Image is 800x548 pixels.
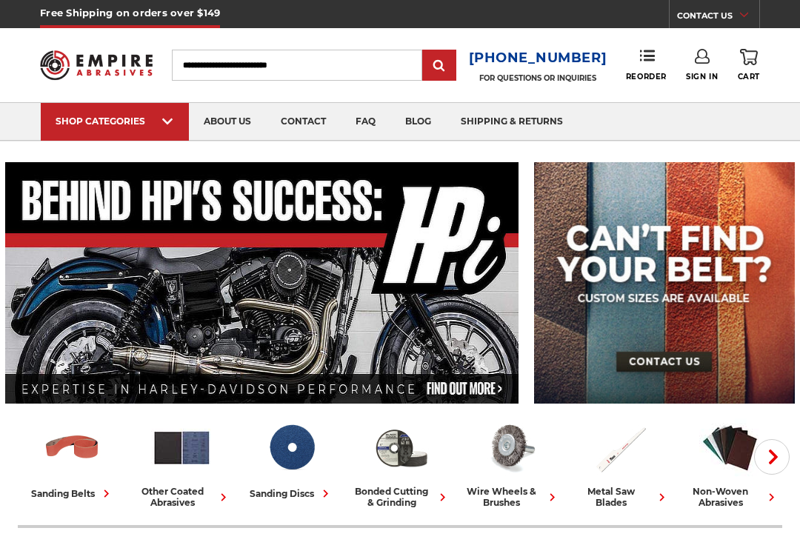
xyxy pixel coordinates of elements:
[5,162,519,404] img: Banner for an interview featuring Horsepower Inc who makes Harley performance upgrades featured o...
[31,486,114,501] div: sanding belts
[261,417,322,478] img: Sanding Discs
[626,72,667,81] span: Reorder
[353,486,450,508] div: bonded cutting & grinding
[250,486,333,501] div: sanding discs
[151,417,213,478] img: Other Coated Abrasives
[754,439,790,475] button: Next
[266,103,341,141] a: contact
[681,486,779,508] div: non-woven abrasives
[462,486,560,508] div: wire wheels & brushes
[590,417,651,478] img: Metal Saw Blades
[677,7,759,28] a: CONTACT US
[390,103,446,141] a: blog
[189,103,266,141] a: about us
[41,417,103,478] img: Sanding Belts
[738,72,760,81] span: Cart
[462,417,560,508] a: wire wheels & brushes
[572,417,670,508] a: metal saw blades
[133,486,231,508] div: other coated abrasives
[341,103,390,141] a: faq
[353,417,450,508] a: bonded cutting & grinding
[56,116,174,127] div: SHOP CATEGORIES
[370,417,432,478] img: Bonded Cutting & Grinding
[686,72,718,81] span: Sign In
[469,47,607,69] a: [PHONE_NUMBER]
[699,417,761,478] img: Non-woven Abrasives
[469,73,607,83] p: FOR QUESTIONS OR INQUIRIES
[534,162,796,404] img: promo banner for custom belts.
[681,417,779,508] a: non-woven abrasives
[626,49,667,81] a: Reorder
[40,43,153,87] img: Empire Abrasives
[446,103,578,141] a: shipping & returns
[133,417,231,508] a: other coated abrasives
[24,417,121,501] a: sanding belts
[424,51,454,81] input: Submit
[243,417,341,501] a: sanding discs
[738,49,760,81] a: Cart
[480,417,541,478] img: Wire Wheels & Brushes
[572,486,670,508] div: metal saw blades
